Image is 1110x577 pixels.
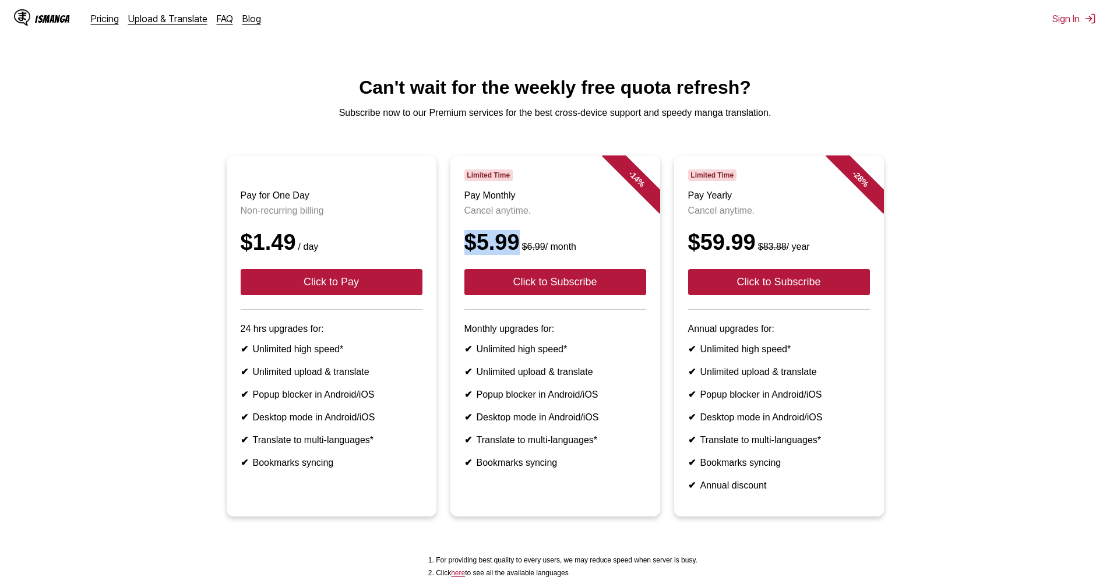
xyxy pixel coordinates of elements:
[464,230,646,255] div: $5.99
[241,458,248,468] b: ✔
[241,412,422,423] li: Desktop mode in Android/iOS
[688,344,870,355] li: Unlimited high speed*
[241,366,422,377] li: Unlimited upload & translate
[241,412,248,422] b: ✔
[688,367,696,377] b: ✔
[688,480,870,491] li: Annual discount
[241,206,422,216] p: Non-recurring billing
[14,9,30,26] img: IsManga Logo
[464,269,646,295] button: Click to Subscribe
[601,144,671,214] div: - 14 %
[758,242,787,252] s: $83.88
[241,324,422,334] p: 24 hrs upgrades for:
[464,434,646,445] li: Translate to multi-languages*
[688,412,870,423] li: Desktop mode in Android/iOS
[241,269,422,295] button: Click to Pay
[688,434,870,445] li: Translate to multi-languages*
[825,144,895,214] div: - 28 %
[688,435,696,445] b: ✔
[451,569,465,577] a: Available languages
[464,457,646,468] li: Bookmarks syncing
[688,344,696,354] b: ✔
[241,434,422,445] li: Translate to multi-languages*
[688,389,870,400] li: Popup blocker in Android/iOS
[688,190,870,201] h3: Pay Yearly
[241,435,248,445] b: ✔
[9,77,1101,98] h1: Can't wait for the weekly free quota refresh?
[217,13,233,24] a: FAQ
[14,9,91,28] a: IsManga LogoIsManga
[688,390,696,399] b: ✔
[464,367,472,377] b: ✔
[128,13,207,24] a: Upload & Translate
[241,344,248,354] b: ✔
[464,324,646,334] p: Monthly upgrades for:
[464,389,646,400] li: Popup blocker in Android/iOS
[464,458,472,468] b: ✔
[241,230,422,255] div: $1.49
[688,269,870,295] button: Click to Subscribe
[91,13,119,24] a: Pricing
[464,344,646,355] li: Unlimited high speed*
[464,206,646,216] p: Cancel anytime.
[688,366,870,377] li: Unlimited upload & translate
[464,412,472,422] b: ✔
[522,242,545,252] s: $6.99
[241,344,422,355] li: Unlimited high speed*
[241,367,248,377] b: ✔
[464,169,513,181] span: Limited Time
[241,389,422,400] li: Popup blocker in Android/iOS
[242,13,261,24] a: Blog
[756,242,810,252] small: / year
[688,230,870,255] div: $59.99
[9,108,1101,118] p: Subscribe now to our Premium services for the best cross-device support and speedy manga translat...
[241,390,248,399] b: ✔
[688,169,737,181] span: Limited Time
[241,190,422,201] h3: Pay for One Day
[688,457,870,468] li: Bookmarks syncing
[464,366,646,377] li: Unlimited upload & translate
[241,457,422,468] li: Bookmarks syncing
[464,190,646,201] h3: Pay Monthly
[520,242,576,252] small: / month
[688,412,696,422] b: ✔
[35,13,70,24] div: IsManga
[688,324,870,334] p: Annual upgrades for:
[1052,13,1096,24] button: Sign In
[464,390,472,399] b: ✔
[436,569,697,577] li: Click to see all the available languages
[464,344,472,354] b: ✔
[688,458,696,468] b: ✔
[1084,13,1096,24] img: Sign out
[296,242,319,252] small: / day
[688,206,870,216] p: Cancel anytime.
[688,480,696,490] b: ✔
[464,412,646,423] li: Desktop mode in Android/iOS
[436,556,697,564] li: For providing best quality to every users, we may reduce speed when server is busy.
[464,435,472,445] b: ✔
